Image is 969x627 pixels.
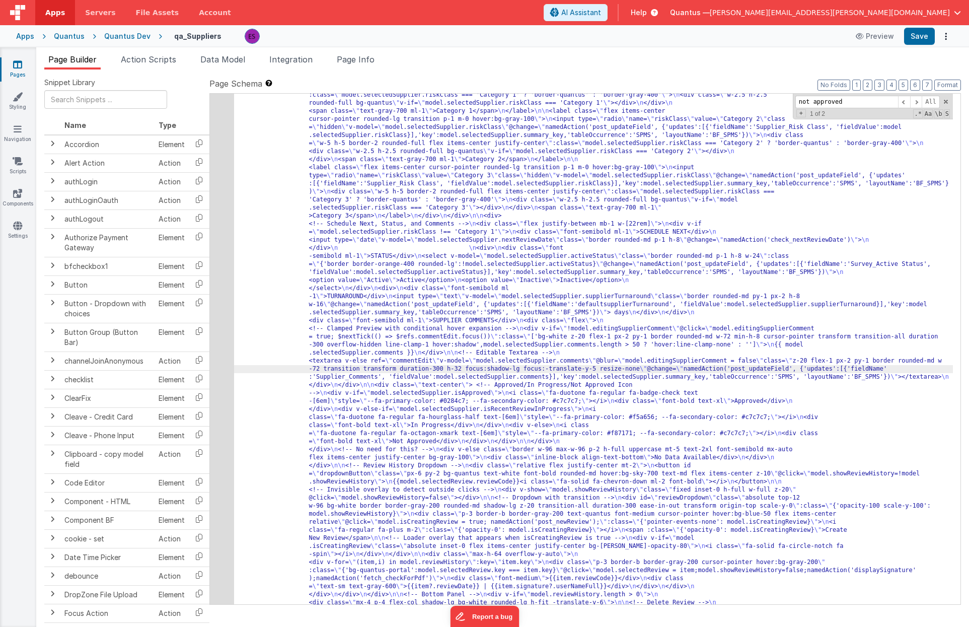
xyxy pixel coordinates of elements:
[60,548,155,567] td: Date Time Picker
[155,445,189,473] td: Action
[155,426,189,445] td: Element
[44,90,167,109] input: Search Snippets ...
[944,109,950,118] span: Search In Selection
[155,389,189,407] td: Element
[886,80,897,91] button: 4
[924,109,933,118] span: CaseSensitive Search
[155,370,189,389] td: Element
[159,121,176,129] span: Type
[85,8,115,18] span: Servers
[60,585,155,604] td: DropZone File Upload
[561,8,601,18] span: AI Assistant
[60,370,155,389] td: checklist
[60,473,155,492] td: Code Editor
[155,585,189,604] td: Element
[60,389,155,407] td: ClearFix
[155,191,189,210] td: Action
[904,28,935,45] button: Save
[806,110,829,117] span: 1 of 2
[631,8,647,18] span: Help
[155,352,189,370] td: Action
[64,121,86,129] span: Name
[910,80,920,91] button: 6
[44,78,95,88] span: Snippet Library
[155,511,189,529] td: Element
[60,511,155,529] td: Component BF
[174,32,221,40] h4: qa_Suppliers
[874,80,884,91] button: 3
[670,8,710,18] span: Quantus —
[60,323,155,352] td: Button Group (Button Bar)
[155,135,189,154] td: Element
[155,473,189,492] td: Element
[269,54,313,64] span: Integration
[60,407,155,426] td: Cleave - Credit Card
[155,492,189,511] td: Element
[155,275,189,294] td: Element
[45,8,65,18] span: Apps
[155,228,189,257] td: Element
[155,154,189,172] td: Action
[104,31,151,41] div: Quantus Dev
[60,191,155,210] td: authLoginOauth
[337,54,375,64] span: Page Info
[922,96,940,108] span: Alt-Enter
[60,172,155,191] td: authLogin
[155,548,189,567] td: Element
[155,567,189,585] td: Action
[155,407,189,426] td: Element
[934,109,943,118] span: Whole Word Search
[155,323,189,352] td: Element
[155,294,189,323] td: Element
[60,445,155,473] td: Clipboard - copy model field
[245,29,259,43] img: 2445f8d87038429357ee99e9bdfcd63a
[155,529,189,548] td: Action
[155,172,189,191] td: Action
[934,80,961,91] button: Format
[121,54,176,64] span: Action Scripts
[796,109,806,117] span: Toggel Replace mode
[60,567,155,585] td: debounce
[60,210,155,228] td: authLogout
[60,529,155,548] td: cookie - set
[60,294,155,323] td: Button - Dropdown with choices
[939,29,953,43] button: Options
[899,80,908,91] button: 5
[795,96,898,108] input: Search for
[60,492,155,511] td: Component - HTML
[450,606,519,627] iframe: Marker.io feedback button
[60,135,155,154] td: Accordion
[670,8,961,18] button: Quantus — [PERSON_NAME][EMAIL_ADDRESS][PERSON_NAME][DOMAIN_NAME]
[922,80,932,91] button: 7
[852,80,861,91] button: 1
[60,228,155,257] td: Authorize Payment Gateway
[60,275,155,294] td: Button
[850,28,900,44] button: Preview
[155,604,189,622] td: Action
[155,210,189,228] td: Action
[48,54,97,64] span: Page Builder
[710,8,950,18] span: [PERSON_NAME][EMAIL_ADDRESS][PERSON_NAME][DOMAIN_NAME]
[16,31,34,41] div: Apps
[60,352,155,370] td: channelJoinAnonymous
[54,31,85,41] div: Quantus
[817,80,850,91] button: No Folds
[544,4,608,21] button: AI Assistant
[60,154,155,172] td: Alert Action
[60,426,155,445] td: Cleave - Phone Input
[60,257,155,275] td: bfcheckbox1
[913,109,922,118] span: RegExp Search
[60,604,155,622] td: Focus Action
[155,257,189,275] td: Element
[209,78,262,90] span: Page Schema
[863,80,872,91] button: 2
[136,8,179,18] span: File Assets
[200,54,245,64] span: Data Model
